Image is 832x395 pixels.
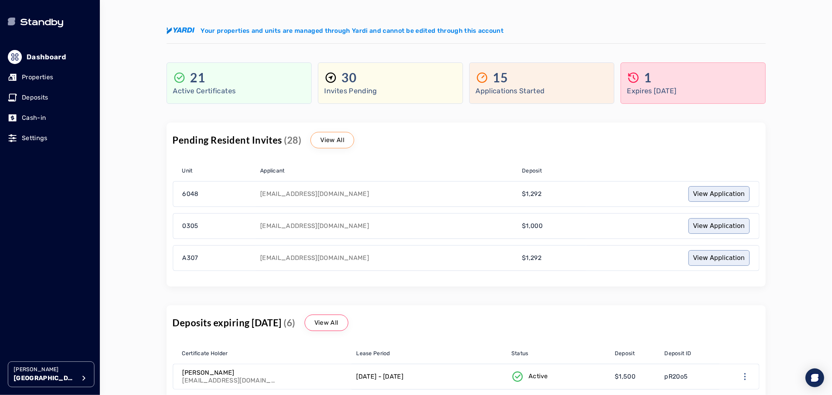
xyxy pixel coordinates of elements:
a: View All [305,315,348,331]
p: Dashboard [27,52,66,62]
span: (28) [284,134,302,146]
p: Active [529,372,548,381]
p: 6048 [183,189,199,199]
span: Status [511,350,529,358]
p: 15 [493,70,508,85]
span: Certificate Holder [182,350,228,358]
p: Invites Pending [325,85,456,96]
p: [PERSON_NAME] [183,369,276,377]
a: [PERSON_NAME][EMAIL_ADDRESS][DOMAIN_NAME] [173,364,352,389]
p: Cash-in [22,113,46,123]
a: View Application [688,186,749,202]
a: Deposits [8,89,92,106]
span: Deposit [615,350,635,358]
p: pR20o5 [665,372,688,381]
button: [PERSON_NAME][GEOGRAPHIC_DATA] [8,361,94,387]
p: 21 [190,70,206,85]
p: [DATE] - [DATE] [356,372,403,381]
p: Pending Resident Invites [173,134,302,146]
p: $1,292 [522,189,541,199]
p: Settings [22,133,48,143]
span: Deposit ID [665,350,692,358]
p: [EMAIL_ADDRESS][DOMAIN_NAME] [260,255,369,261]
span: Applicant [260,167,285,175]
p: $1,000 [522,221,543,231]
a: pR20o5 [660,364,720,389]
p: $1,500 [615,372,635,381]
p: [GEOGRAPHIC_DATA] [14,374,76,383]
a: View Application [688,250,749,266]
span: Unit [182,167,193,175]
p: $1,292 [522,253,541,263]
a: View Application [688,218,749,234]
p: Your properties and units are managed through Yardi and cannot be edited through this account [201,26,504,36]
span: Lease Period [356,350,390,358]
a: Properties [8,69,92,86]
span: Deposit [522,167,542,175]
img: yardi [167,27,195,34]
a: View All [310,132,354,148]
a: Dashboard [8,48,92,66]
p: View All [320,135,344,145]
p: Expires [DATE] [627,85,759,96]
a: Settings [8,130,92,147]
p: 30 [342,70,357,85]
p: Applications Started [476,85,608,96]
p: Active Certificates [173,85,305,96]
a: $1,500 [610,364,660,389]
div: Open Intercom Messenger [805,368,824,387]
p: [PERSON_NAME] [14,366,76,374]
span: (6) [284,317,295,328]
a: [DATE] - [DATE] [351,364,507,389]
p: 0305 [183,221,199,231]
p: Deposits expiring [DATE] [173,317,295,329]
p: Deposits [22,93,48,102]
a: Cash-in [8,109,92,126]
p: [EMAIL_ADDRESS][DOMAIN_NAME] [260,191,369,197]
p: Properties [22,73,53,82]
p: A307 [183,253,198,263]
p: [EMAIL_ADDRESS][DOMAIN_NAME] [260,223,369,229]
p: 1 [644,70,652,85]
p: View All [314,318,339,327]
a: Active [507,364,610,389]
p: [EMAIL_ADDRESS][DOMAIN_NAME] [183,377,276,384]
